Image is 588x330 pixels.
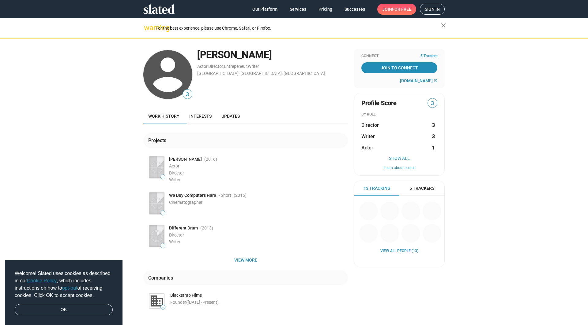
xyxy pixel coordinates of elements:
strong: 3 [432,133,435,140]
span: (2016 ) [204,156,217,162]
div: cookieconsent [5,260,123,325]
span: Director [169,233,184,237]
span: Director [169,170,184,175]
span: Sign in [425,4,440,14]
span: 5 Trackers [409,185,434,191]
a: Interests [184,109,217,123]
a: Joinfor free [377,4,416,15]
div: Blackstrap Films [170,292,348,298]
a: Join To Connect [361,62,437,73]
a: Sign in [420,4,445,15]
span: , [223,65,224,68]
a: Director [208,64,223,69]
strong: 3 [432,122,435,128]
a: Writer [248,64,259,69]
a: View all People (13) [380,249,418,254]
span: We Buy Computers Here [169,193,216,198]
span: Director [361,122,379,128]
a: opt-out [62,285,77,291]
span: 13 Tracking [364,185,390,191]
span: 3 [183,90,192,99]
span: Cinematographer [169,200,202,205]
span: — [161,244,165,248]
a: Services [285,4,311,15]
span: Actor [169,163,179,168]
span: Present [202,300,217,305]
span: — [161,211,165,215]
span: Interests [189,114,212,119]
span: , [247,65,248,68]
span: Different Drum [169,225,198,231]
span: , [208,65,208,68]
mat-icon: close [440,22,447,29]
a: Successes [340,4,370,15]
button: View more [143,255,348,266]
button: Learn about scores [361,166,437,170]
span: ([DATE] - ) [186,300,219,305]
span: Actor [361,145,373,151]
span: Welcome! Slated uses cookies as described in our , which includes instructions on how to of recei... [15,270,113,299]
div: Companies [148,275,175,281]
div: For the best experience, please use Chrome, Safari, or Firefox. [156,24,441,32]
a: Work history [143,109,184,123]
div: Projects [148,137,169,144]
span: Pricing [318,4,332,15]
mat-icon: open_in_new [434,79,437,82]
span: [PERSON_NAME] [169,156,202,162]
span: for free [392,4,411,15]
span: Writer [169,177,180,182]
a: [GEOGRAPHIC_DATA], [GEOGRAPHIC_DATA], [GEOGRAPHIC_DATA] [197,71,325,76]
a: Pricing [314,4,337,15]
span: Writer [361,133,375,140]
span: — [161,175,165,179]
span: Join To Connect [363,62,436,73]
button: Show All [361,156,437,161]
a: Our Platform [247,4,282,15]
span: 5 Trackers [420,54,437,59]
span: Join [382,4,411,15]
div: [PERSON_NAME] [197,48,348,61]
span: Work history [148,114,179,119]
span: — [161,306,165,309]
span: - Short [219,193,231,198]
mat-icon: warning [144,24,151,31]
div: Connect [361,54,437,59]
a: Entrepeneur [224,64,247,69]
span: Writer [169,239,180,244]
a: dismiss cookie message [15,304,113,316]
span: (2013 ) [200,225,213,231]
span: 3 [428,99,437,108]
span: Successes [345,4,365,15]
span: Founder [170,300,186,305]
span: (2015 ) [234,193,247,198]
a: Cookie Policy [27,278,57,283]
a: Updates [217,109,245,123]
a: [DOMAIN_NAME] [400,78,437,83]
span: Profile Score [361,99,397,107]
span: View more [148,255,343,266]
span: Updates [221,114,240,119]
span: [DOMAIN_NAME] [400,78,433,83]
strong: 1 [432,145,435,151]
span: Our Platform [252,4,277,15]
div: BY ROLE [361,112,437,117]
a: Actor [197,64,208,69]
span: Services [290,4,306,15]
